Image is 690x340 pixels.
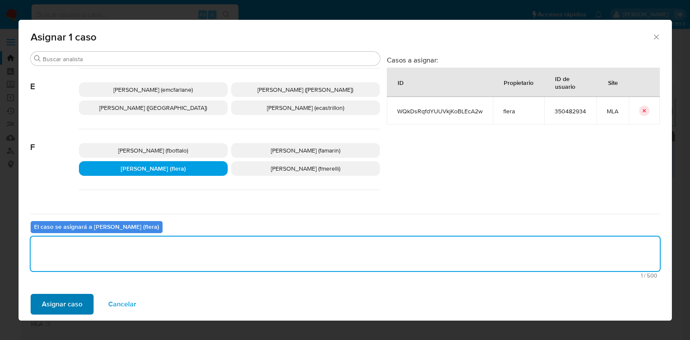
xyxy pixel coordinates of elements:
span: 350482934 [555,107,586,115]
div: [PERSON_NAME] (flera) [79,161,228,176]
span: [PERSON_NAME] ([GEOGRAPHIC_DATA]) [99,103,207,112]
div: [PERSON_NAME] (emcfarlane) [79,82,228,97]
span: G [31,190,79,213]
span: Cancelar [108,295,136,314]
button: Asignar caso [31,294,94,315]
span: [PERSON_NAME] (fbottalo) [118,146,188,155]
span: [PERSON_NAME] (fmerelli) [271,164,340,173]
div: Site [598,72,628,93]
button: Cerrar ventana [652,33,660,41]
span: [PERSON_NAME] (famarin) [271,146,340,155]
div: [PERSON_NAME] (fmerelli) [231,161,380,176]
div: [PERSON_NAME] (famarin) [231,143,380,158]
span: [PERSON_NAME] ([PERSON_NAME]) [257,85,353,94]
span: F [31,129,79,153]
span: Máximo 500 caracteres [33,273,657,278]
button: Buscar [34,55,41,62]
input: Buscar analista [43,55,376,63]
div: ID de usuario [545,68,596,97]
span: MLA [607,107,618,115]
span: [PERSON_NAME] (flera) [121,164,186,173]
span: E [31,69,79,92]
span: flera [503,107,534,115]
span: WQkDsRqfdYUUVkjKoBLEcA2w [397,107,483,115]
button: Cancelar [97,294,147,315]
b: El caso se asignará a [PERSON_NAME] (flera) [34,222,159,231]
div: ID [387,72,414,93]
div: Propietario [493,72,544,93]
button: icon-button [639,106,649,116]
div: [PERSON_NAME] (fbottalo) [79,143,228,158]
div: [PERSON_NAME] ([PERSON_NAME]) [231,82,380,97]
span: [PERSON_NAME] (ecastrillon) [267,103,344,112]
span: Asignar 1 caso [31,32,652,42]
div: assign-modal [19,20,672,321]
span: Asignar caso [42,295,82,314]
h3: Casos a asignar: [387,56,660,64]
div: [PERSON_NAME] (ecastrillon) [231,100,380,115]
div: [PERSON_NAME] ([GEOGRAPHIC_DATA]) [79,100,228,115]
span: [PERSON_NAME] (emcfarlane) [113,85,193,94]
